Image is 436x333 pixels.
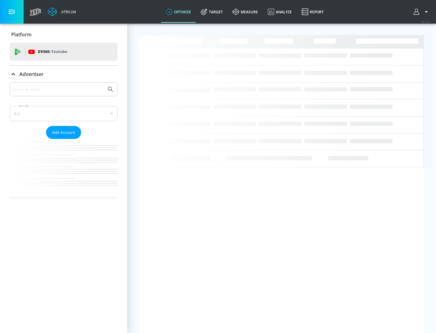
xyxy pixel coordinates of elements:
button: Add Account [46,126,81,139]
a: optimize [161,1,196,23]
div: Atrium [59,9,76,15]
p: Youtube [51,48,67,55]
input: Search by name [12,85,104,93]
div: Platform [10,26,117,43]
p: Platform [11,31,31,38]
div: A-Z [10,106,117,121]
label: Sort By [17,104,30,108]
a: Analyze [263,1,297,23]
div: DV360: Youtube [10,43,117,61]
a: measure [228,1,263,23]
a: Atrium [48,7,76,16]
p: Advertiser [19,71,44,77]
span: v 4.32.0 [421,20,430,23]
span: Add Account [52,129,75,136]
div: Advertiser [10,82,117,198]
nav: list of Advertiser [10,139,117,198]
div: Advertiser [10,66,117,83]
a: Report [297,1,329,23]
a: Target [196,1,228,23]
p: DV360: [38,48,67,55]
